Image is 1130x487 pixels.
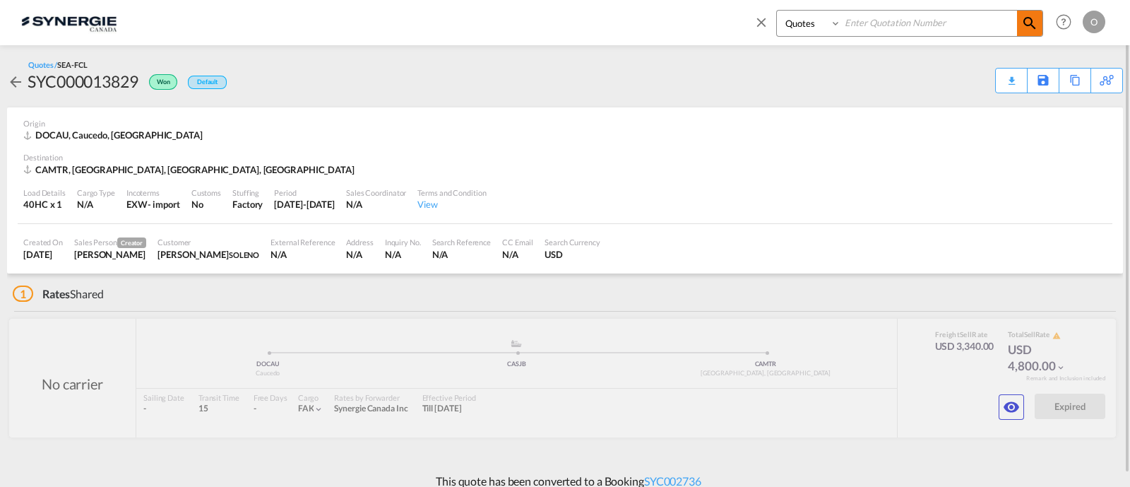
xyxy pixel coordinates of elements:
div: Inquiry No. [385,237,421,247]
span: Creator [117,237,146,248]
md-icon: icon-magnify [1021,15,1038,32]
div: icon-arrow-left [7,70,28,93]
div: Customs [191,187,221,198]
span: 1 [13,286,33,302]
div: Sales Coordinator [346,187,406,198]
div: Period [274,187,335,198]
div: Load Details [23,187,66,198]
div: Created On [23,237,63,247]
input: Enter Quotation Number [841,11,1017,35]
div: Default [188,76,227,89]
div: Quotes /SEA-FCL [28,59,88,70]
div: N/A [77,198,115,211]
div: SYC000013829 [28,70,138,93]
div: Maxim Thibault [157,248,259,261]
div: O [1083,11,1105,33]
div: 5 Sep 2025 [274,198,335,211]
div: Incoterms [126,187,180,198]
div: Won [138,70,181,93]
div: N/A [385,248,421,261]
div: View [417,198,486,211]
div: Save As Template [1028,69,1059,93]
div: 6 Aug 2025 [23,248,63,261]
div: CAMTR, Montreal, QC, Americas [23,163,358,176]
div: USD [545,248,600,261]
div: External Reference [270,237,335,247]
div: Stuffing [232,187,263,198]
div: Shared [13,286,104,302]
div: CC Email [502,237,533,247]
span: DOCAU, Caucedo, [GEOGRAPHIC_DATA] [35,129,203,141]
div: Cargo Type [77,187,115,198]
span: Rates [42,287,71,300]
img: 1f56c880d42311ef80fc7dca854c8e59.png [21,6,117,38]
div: Customer [157,237,259,247]
div: Address [346,237,373,247]
div: Quote PDF is not available at this time [1003,69,1020,81]
div: Search Currency [545,237,600,247]
span: SOLENO [229,250,259,259]
span: Help [1052,10,1076,34]
div: N/A [502,248,533,261]
md-icon: icon-close [754,14,769,30]
div: N/A [346,248,373,261]
button: icon-eye [999,394,1024,420]
div: N/A [270,248,335,261]
div: No [191,198,221,211]
div: Terms and Condition [417,187,486,198]
div: Origin [23,118,1107,129]
md-icon: icon-eye [1003,399,1020,416]
div: DOCAU, Caucedo, Asia Pacific [23,129,206,141]
div: - import [148,198,180,211]
div: Factory Stuffing [232,198,263,211]
span: Won [157,78,174,91]
md-icon: icon-arrow-left [7,74,24,90]
span: SEA-FCL [57,60,87,69]
span: icon-close [754,10,776,44]
span: icon-magnify [1017,11,1042,36]
md-icon: icon-download [1003,71,1020,81]
div: N/A [346,198,406,211]
div: N/A [432,248,491,261]
div: EXW [126,198,148,211]
div: Help [1052,10,1083,35]
div: Sales Person [74,237,146,248]
div: 40HC x 1 [23,198,66,211]
div: Search Reference [432,237,491,247]
div: Destination [23,152,1107,163]
div: Pablo Gomez Saldarriaga [74,248,146,261]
